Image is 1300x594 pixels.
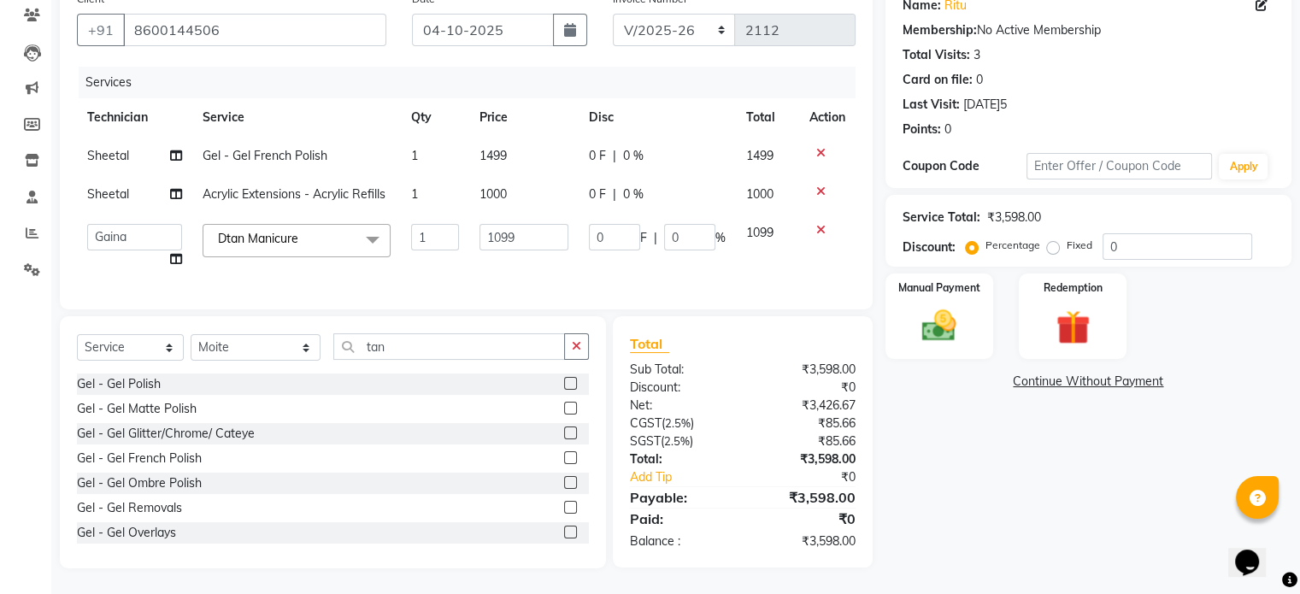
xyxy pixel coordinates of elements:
[77,375,161,393] div: Gel - Gel Polish
[987,209,1041,226] div: ₹3,598.00
[743,532,868,550] div: ₹3,598.00
[333,333,565,360] input: Search or Scan
[976,71,983,89] div: 0
[623,185,644,203] span: 0 %
[944,121,951,138] div: 0
[743,432,868,450] div: ₹85.66
[1044,280,1103,296] label: Redemption
[1067,238,1092,253] label: Fixed
[617,532,743,550] div: Balance :
[1026,153,1213,179] input: Enter Offer / Coupon Code
[77,14,125,46] button: +91
[763,468,868,486] div: ₹0
[736,98,799,137] th: Total
[974,46,980,64] div: 3
[77,425,255,443] div: Gel - Gel Glitter/Chrome/ Cateye
[123,14,386,46] input: Search by Name/Mobile/Email/Code
[903,21,977,39] div: Membership:
[87,148,129,163] span: Sheetal
[903,46,970,64] div: Total Visits:
[743,379,868,397] div: ₹0
[630,415,662,431] span: CGST
[743,415,868,432] div: ₹85.66
[589,147,606,165] span: 0 F
[985,238,1040,253] label: Percentage
[203,148,327,163] span: Gel - Gel French Polish
[630,335,669,353] span: Total
[617,361,743,379] div: Sub Total:
[664,434,690,448] span: 2.5%
[743,450,868,468] div: ₹3,598.00
[617,450,743,468] div: Total:
[411,148,418,163] span: 1
[203,186,385,202] span: Acrylic Extensions - Acrylic Refills
[903,157,1026,175] div: Coupon Code
[746,225,774,240] span: 1099
[617,468,763,486] a: Add Tip
[715,229,726,247] span: %
[903,96,960,114] div: Last Visit:
[1228,526,1283,577] iframe: chat widget
[963,96,1007,114] div: [DATE]5
[77,400,197,418] div: Gel - Gel Matte Polish
[1045,306,1101,349] img: _gift.svg
[746,148,774,163] span: 1499
[665,416,691,430] span: 2.5%
[192,98,401,137] th: Service
[903,121,941,138] div: Points:
[1219,154,1268,179] button: Apply
[640,229,647,247] span: F
[743,509,868,529] div: ₹0
[903,238,956,256] div: Discount:
[79,67,868,98] div: Services
[743,487,868,508] div: ₹3,598.00
[617,509,743,529] div: Paid:
[898,280,980,296] label: Manual Payment
[617,432,743,450] div: ( )
[746,186,774,202] span: 1000
[617,487,743,508] div: Payable:
[630,433,661,449] span: SGST
[298,231,306,246] a: x
[479,148,507,163] span: 1499
[589,185,606,203] span: 0 F
[743,361,868,379] div: ₹3,598.00
[77,98,192,137] th: Technician
[911,306,967,345] img: _cash.svg
[654,229,657,247] span: |
[613,147,616,165] span: |
[617,379,743,397] div: Discount:
[77,474,202,492] div: Gel - Gel Ombre Polish
[617,397,743,415] div: Net:
[218,231,298,246] span: Dtan Manicure
[903,71,973,89] div: Card on file:
[889,373,1288,391] a: Continue Without Payment
[903,209,980,226] div: Service Total:
[623,147,644,165] span: 0 %
[613,185,616,203] span: |
[743,397,868,415] div: ₹3,426.67
[617,415,743,432] div: ( )
[77,499,182,517] div: Gel - Gel Removals
[799,98,856,137] th: Action
[77,450,202,468] div: Gel - Gel French Polish
[87,186,129,202] span: Sheetal
[411,186,418,202] span: 1
[469,98,579,137] th: Price
[579,98,736,137] th: Disc
[479,186,507,202] span: 1000
[401,98,470,137] th: Qty
[77,524,176,542] div: Gel - Gel Overlays
[903,21,1274,39] div: No Active Membership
